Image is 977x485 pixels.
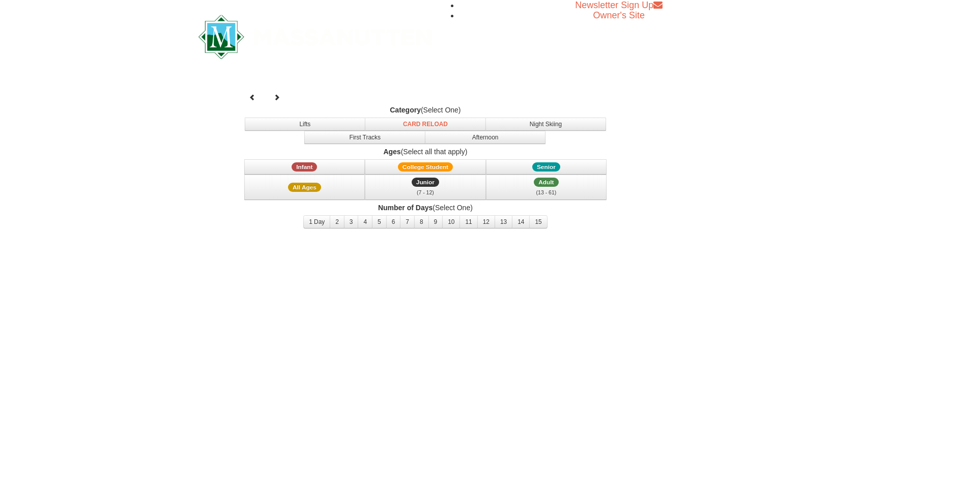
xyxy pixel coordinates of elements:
[477,215,495,229] button: 12
[593,10,645,20] a: Owner's Site
[304,131,425,144] button: First Tracks
[398,162,453,172] span: College Student
[242,105,609,115] label: (Select One)
[288,183,321,192] span: All Ages
[372,215,387,229] button: 5
[529,215,547,229] button: 15
[495,215,512,229] button: 13
[198,15,432,59] img: Massanutten Resort Logo
[244,159,365,175] button: Infant
[386,215,401,229] button: 6
[378,204,433,212] strong: Number of Days
[485,118,607,131] button: Night Skiing
[425,131,546,144] button: Afternoon
[330,215,344,229] button: 2
[303,215,330,229] button: 1 Day
[242,147,609,157] label: (Select all that apply)
[358,215,372,229] button: 4
[292,162,317,172] span: Infant
[390,106,421,114] strong: Category
[245,118,366,131] button: Lifts
[486,159,607,175] button: Senior
[428,215,443,229] button: 9
[512,215,530,229] button: 14
[400,215,415,229] button: 7
[493,187,600,197] div: (13 - 61)
[242,203,609,213] label: (Select One)
[412,178,439,187] span: Junior
[383,148,400,156] strong: Ages
[371,187,479,197] div: (7 - 12)
[344,215,359,229] button: 3
[486,175,607,200] button: Adult (13 - 61)
[365,159,486,175] button: College Student
[414,215,429,229] button: 8
[244,175,365,200] button: All Ages
[442,215,460,229] button: 10
[365,175,486,200] button: Junior (7 - 12)
[532,162,560,172] span: Senior
[198,23,432,47] a: Massanutten Resort
[365,118,486,131] button: Card Reload
[459,215,477,229] button: 11
[534,178,558,187] span: Adult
